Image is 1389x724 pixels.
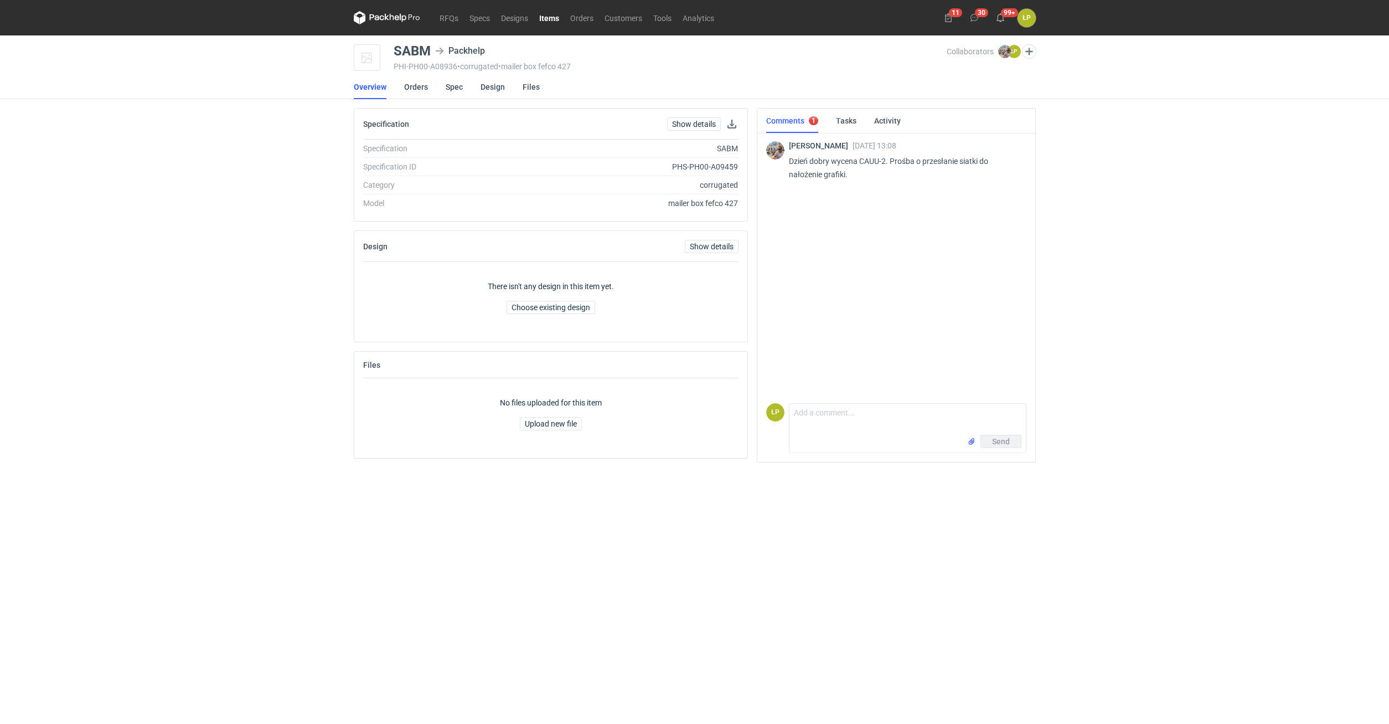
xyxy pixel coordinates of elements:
[464,11,495,24] a: Specs
[513,198,739,209] div: mailer box fefco 427
[789,141,853,150] span: [PERSON_NAME]
[1018,9,1036,27] button: ŁP
[853,141,896,150] span: [DATE] 13:08
[1008,45,1021,58] figcaption: ŁP
[874,109,901,133] a: Activity
[404,75,428,99] a: Orders
[525,420,577,428] span: Upload new file
[481,75,505,99] a: Design
[766,141,784,160] img: Michał Palasek
[685,240,739,253] a: Show details
[354,11,420,24] svg: Packhelp Pro
[500,397,602,408] p: No files uploaded for this item
[435,44,485,58] div: Packhelp
[677,11,720,24] a: Analytics
[565,11,599,24] a: Orders
[836,109,856,133] a: Tasks
[992,9,1009,27] button: 99+
[363,161,513,172] div: Specification ID
[363,361,380,369] h2: Files
[363,179,513,191] div: Category
[789,155,1018,181] p: Dzień dobry wycena CAUU-2. Prośba o przesłanie siatki do nałożenie grafiki.
[648,11,677,24] a: Tools
[812,117,815,125] div: 1
[980,435,1021,448] button: Send
[512,304,590,311] span: Choose existing design
[523,75,540,99] a: Files
[965,9,983,27] button: 30
[766,403,784,422] figcaption: ŁP
[998,45,1011,58] img: Michał Palasek
[363,120,409,129] h2: Specification
[457,62,498,71] span: • corrugated
[766,109,818,133] a: Comments1
[434,11,464,24] a: RFQs
[520,417,582,430] button: Upload new file
[992,438,1010,445] span: Send
[394,62,947,71] div: PHI-PH00-A08936
[363,242,388,251] h2: Design
[363,143,513,154] div: Specification
[939,9,957,27] button: 11
[1018,9,1036,27] div: Łukasz Postawa
[507,301,595,314] button: Choose existing design
[354,75,386,99] a: Overview
[394,44,431,58] div: SABM
[513,143,739,154] div: SABM
[766,403,784,422] div: Łukasz Postawa
[446,75,463,99] a: Spec
[1021,44,1036,59] button: Edit collaborators
[513,161,739,172] div: PHS-PH00-A09459
[495,11,534,24] a: Designs
[947,47,994,56] span: Collaborators
[513,179,739,191] div: corrugated
[667,117,721,131] a: Show details
[725,117,739,131] button: Download specification
[599,11,648,24] a: Customers
[488,281,614,292] p: There isn't any design in this item yet.
[363,198,513,209] div: Model
[534,11,565,24] a: Items
[498,62,571,71] span: • mailer box fefco 427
